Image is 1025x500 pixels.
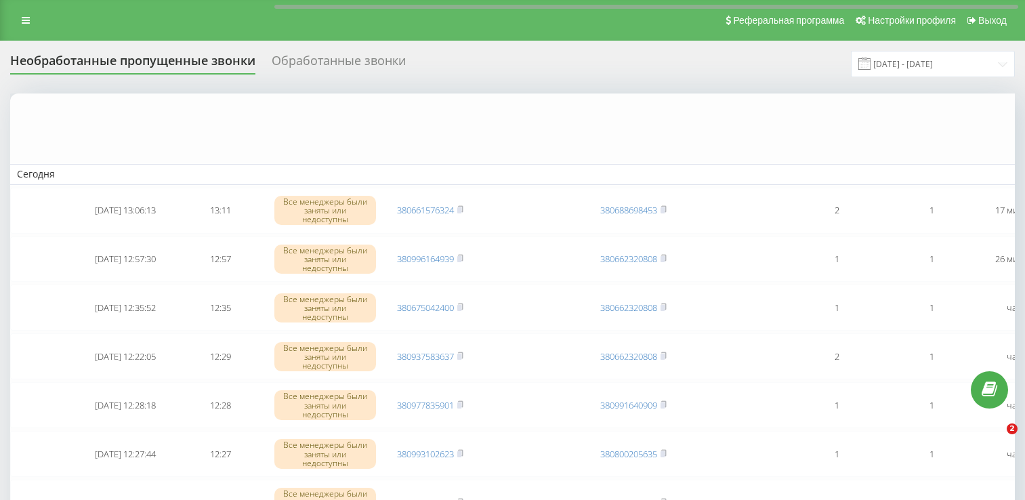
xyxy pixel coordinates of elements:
[600,253,657,265] a: 380662320808
[789,431,884,477] td: 1
[979,423,1011,456] iframe: Intercom live chat
[397,350,454,362] a: 380937583637
[884,236,979,283] td: 1
[600,350,657,362] a: 380662320808
[789,333,884,379] td: 2
[789,188,884,234] td: 2
[274,439,376,469] div: Все менеджеры были заняты или недоступны
[884,333,979,379] td: 1
[884,431,979,477] td: 1
[884,382,979,428] td: 1
[173,333,268,379] td: 12:29
[173,382,268,428] td: 12:28
[600,301,657,314] a: 380662320808
[173,188,268,234] td: 13:11
[78,188,173,234] td: [DATE] 13:06:13
[78,333,173,379] td: [DATE] 12:22:05
[173,236,268,283] td: 12:57
[78,431,173,477] td: [DATE] 12:27:44
[274,293,376,323] div: Все менеджеры были заняты или недоступны
[78,382,173,428] td: [DATE] 12:28:18
[978,15,1007,26] span: Выход
[789,382,884,428] td: 1
[78,236,173,283] td: [DATE] 12:57:30
[600,204,657,216] a: 380688698453
[600,448,657,460] a: 380800205635
[884,188,979,234] td: 1
[868,15,956,26] span: Настройки профиля
[274,196,376,226] div: Все менеджеры были заняты или недоступны
[397,301,454,314] a: 380675042400
[789,285,884,331] td: 1
[397,253,454,265] a: 380996164939
[274,390,376,420] div: Все менеджеры были заняты или недоступны
[397,399,454,411] a: 380977835901
[78,285,173,331] td: [DATE] 12:35:52
[397,204,454,216] a: 380661576324
[600,399,657,411] a: 380991640909
[1007,423,1018,434] span: 2
[173,431,268,477] td: 12:27
[397,448,454,460] a: 380993102623
[274,245,376,274] div: Все менеджеры были заняты или недоступны
[10,54,255,75] div: Необработанные пропущенные звонки
[272,54,406,75] div: Обработанные звонки
[733,15,844,26] span: Реферальная программа
[173,285,268,331] td: 12:35
[789,236,884,283] td: 1
[274,342,376,372] div: Все менеджеры были заняты или недоступны
[884,285,979,331] td: 1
